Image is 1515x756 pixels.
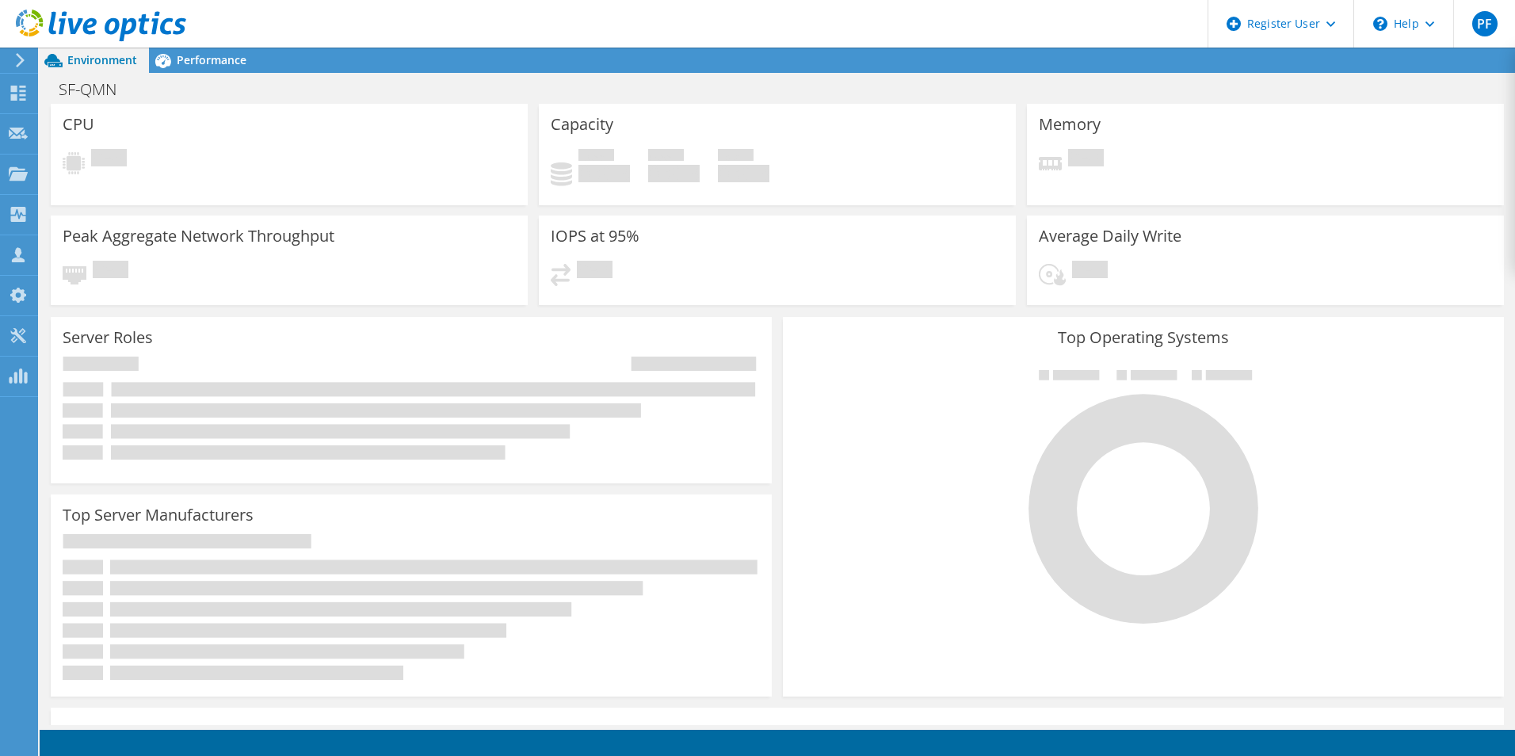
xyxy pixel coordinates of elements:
[1373,17,1387,31] svg: \n
[52,81,141,98] h1: SF-QMN
[93,261,128,282] span: Pending
[1068,149,1104,170] span: Pending
[63,227,334,245] h3: Peak Aggregate Network Throughput
[91,149,127,170] span: Pending
[718,149,754,165] span: Total
[177,52,246,67] span: Performance
[578,149,614,165] span: Used
[551,116,613,133] h3: Capacity
[551,227,639,245] h3: IOPS at 95%
[648,149,684,165] span: Free
[648,165,700,182] h4: 0 GiB
[63,329,153,346] h3: Server Roles
[1072,261,1108,282] span: Pending
[577,261,612,282] span: Pending
[63,116,94,133] h3: CPU
[1039,116,1101,133] h3: Memory
[578,165,630,182] h4: 0 GiB
[63,506,254,524] h3: Top Server Manufacturers
[1472,11,1498,36] span: PF
[718,165,769,182] h4: 0 GiB
[67,52,137,67] span: Environment
[795,329,1492,346] h3: Top Operating Systems
[1039,227,1181,245] h3: Average Daily Write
